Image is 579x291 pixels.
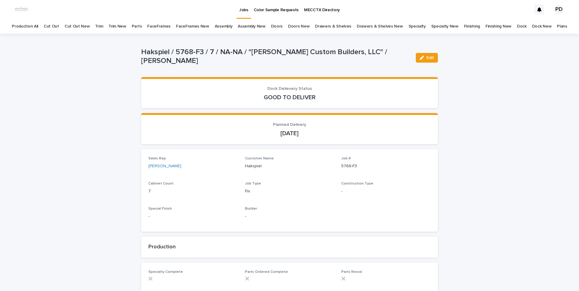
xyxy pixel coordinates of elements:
[341,157,351,160] span: Job #
[341,163,431,169] p: 5768-F3
[12,19,38,34] a: Production All
[426,56,434,60] span: Edit
[245,188,334,195] p: Fix
[148,188,238,195] p: 7
[147,19,170,34] a: FaceFrames
[148,244,431,250] h2: Production
[238,19,265,34] a: Assembly New
[95,19,103,34] a: Trim
[464,19,480,34] a: Finishing
[148,94,431,101] p: GOOD TO DELIVER
[245,207,257,211] span: Builder
[273,123,306,127] span: Planned Delivery
[271,19,283,34] a: Doors
[557,19,567,34] a: Plans
[341,182,373,185] span: Construction Type
[288,19,309,34] a: Doors New
[341,188,431,195] p: -
[517,19,527,34] a: Dock
[267,87,312,91] span: Dock Delievery Status
[12,4,31,16] img: dhEtdSsQReaQtgKTuLrt
[245,163,334,169] p: Hakspiel
[357,19,403,34] a: Drawers & Shelves New
[341,270,362,274] span: Parts Recvd
[141,48,411,65] p: Hakspiel / 5768-F3 / 7 / NA-NA / "[PERSON_NAME] Custom Builders, LLC" / [PERSON_NAME]
[416,53,438,63] button: Edit
[176,19,209,34] a: FaceFrames New
[532,19,552,34] a: Dock New
[108,19,126,34] a: Trim New
[148,213,238,220] p: -
[148,157,166,160] span: Sales Rep
[148,130,431,137] p: [DATE]
[431,19,458,34] a: Specialty New
[554,5,564,15] div: PD
[148,270,183,274] span: Specialty Complete
[215,19,233,34] a: Assembly
[245,182,261,185] span: Job Type
[245,213,334,220] p: -
[245,270,288,274] span: Parts Ordered Complete
[132,19,142,34] a: Parts
[148,207,172,211] span: Special Finish
[148,163,181,169] a: [PERSON_NAME]
[409,19,426,34] a: Specialty
[485,19,511,34] a: Finishing New
[44,19,59,34] a: Cut Out
[65,19,90,34] a: Cut Out New
[148,182,174,185] span: Cabinet Count
[315,19,351,34] a: Drawers & Shelves
[245,157,274,160] span: Customer Name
